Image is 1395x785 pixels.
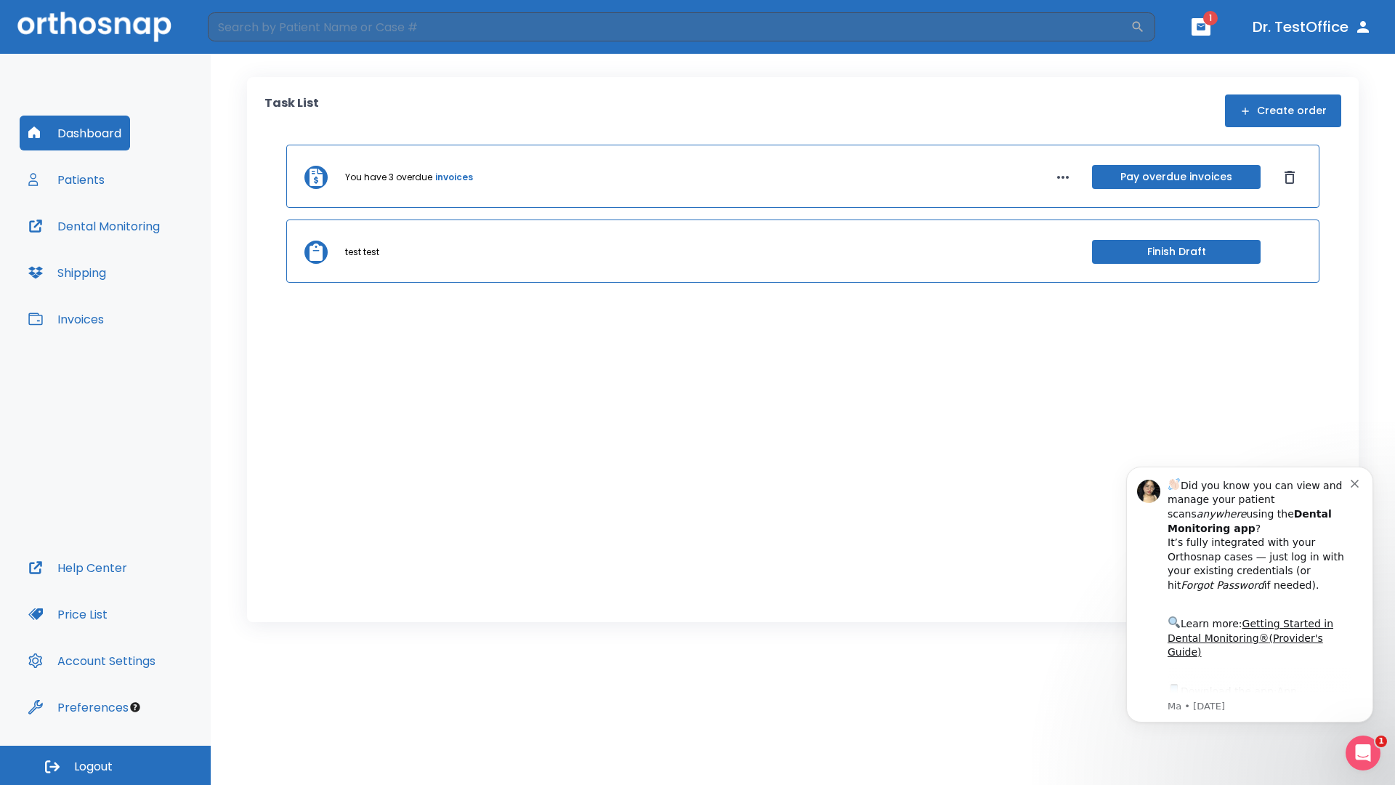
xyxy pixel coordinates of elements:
[17,12,171,41] img: Orthosnap
[1247,14,1378,40] button: Dr. TestOffice
[208,12,1131,41] input: Search by Patient Name or Case #
[264,94,319,127] p: Task List
[20,209,169,243] button: Dental Monitoring
[1225,94,1341,127] button: Create order
[345,171,432,184] p: You have 3 overdue
[20,302,113,337] button: Invoices
[345,246,379,259] p: test test
[20,116,130,150] button: Dashboard
[74,759,113,775] span: Logout
[1203,11,1218,25] span: 1
[1092,240,1261,264] button: Finish Draft
[20,643,164,678] button: Account Settings
[20,597,116,632] button: Price List
[1346,736,1380,770] iframe: Intercom live chat
[1278,166,1301,189] button: Dismiss
[20,162,113,197] button: Patients
[1092,165,1261,189] button: Pay overdue invoices
[20,690,137,725] button: Preferences
[20,550,136,585] button: Help Center
[1375,736,1387,747] span: 1
[129,701,142,714] div: Tooltip anchor
[435,171,473,184] a: invoices
[1104,448,1395,778] iframe: Intercom notifications message
[20,255,115,290] button: Shipping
